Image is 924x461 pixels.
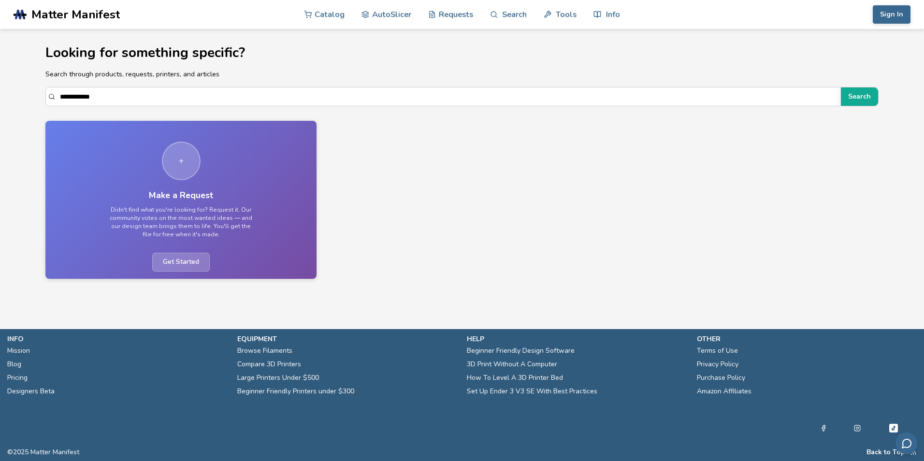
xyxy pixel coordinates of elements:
[7,371,28,385] a: Pricing
[820,422,827,434] a: Facebook
[152,253,210,272] span: Get Started
[888,422,899,434] a: Tiktok
[841,87,878,106] button: Search
[697,385,751,398] a: Amazon Affiliates
[467,385,597,398] a: Set Up Ender 3 V3 SE With Best Practices
[237,371,319,385] a: Large Printers Under $500
[7,344,30,358] a: Mission
[697,371,745,385] a: Purchase Policy
[854,422,861,434] a: Instagram
[60,88,836,105] input: Search
[467,358,557,371] a: 3D Print Without A Computer
[237,344,292,358] a: Browse Filaments
[7,358,21,371] a: Blog
[866,448,905,456] button: Back to Top
[910,448,917,456] a: RSS Feed
[467,344,575,358] a: Beginner Friendly Design Software
[697,334,917,344] p: other
[467,334,687,344] p: help
[895,432,917,454] button: Send feedback via email
[7,448,79,456] span: © 2025 Matter Manifest
[697,358,738,371] a: Privacy Policy
[873,5,910,24] button: Sign In
[237,385,354,398] a: Beginner Friendly Printers under $300
[45,69,879,79] p: Search through products, requests, printers, and articles
[697,344,738,358] a: Terms of Use
[237,334,458,344] p: equipment
[237,358,301,371] a: Compare 3D Printers
[31,8,120,21] span: Matter Manifest
[7,385,55,398] a: Designers Beta
[149,190,213,201] h3: Make a Request
[45,45,879,60] h1: Looking for something specific?
[467,371,563,385] a: How To Level A 3D Printer Bed
[7,334,228,344] p: info
[109,206,254,239] p: Didn't find what you're looking for? Request it. Our community votes on the most wanted ideas — a...
[45,121,317,278] a: Make a RequestDidn't find what you're looking for? Request it. Our community votes on the most wa...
